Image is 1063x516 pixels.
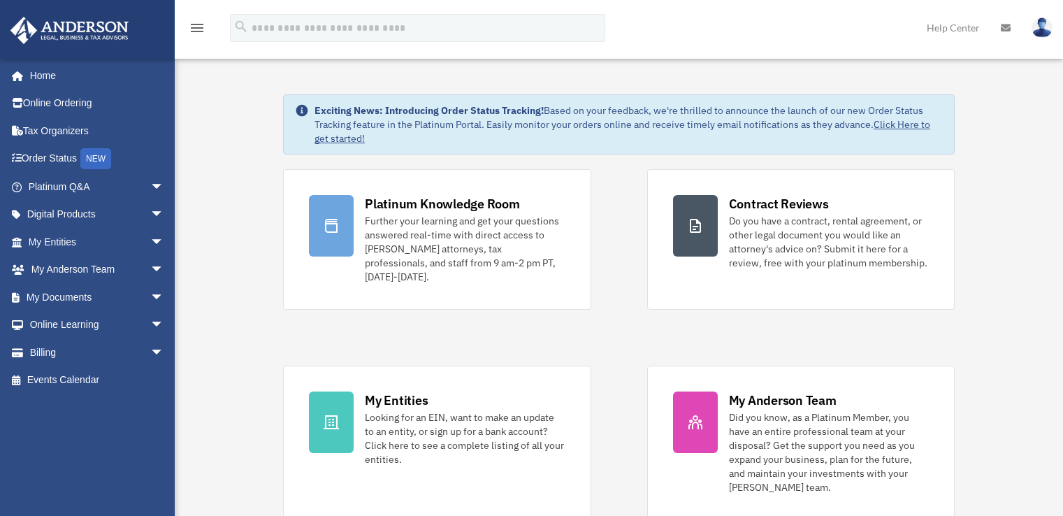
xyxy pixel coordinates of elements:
[189,24,205,36] a: menu
[1032,17,1053,38] img: User Pic
[10,338,185,366] a: Billingarrow_drop_down
[6,17,133,44] img: Anderson Advisors Platinum Portal
[10,201,185,229] a: Digital Productsarrow_drop_down
[647,169,955,310] a: Contract Reviews Do you have a contract, rental agreement, or other legal document you would like...
[365,392,428,409] div: My Entities
[10,366,185,394] a: Events Calendar
[729,195,829,213] div: Contract Reviews
[80,148,111,169] div: NEW
[314,118,930,145] a: Click Here to get started!
[10,283,185,311] a: My Documentsarrow_drop_down
[729,214,929,270] div: Do you have a contract, rental agreement, or other legal document you would like an attorney's ad...
[189,20,205,36] i: menu
[150,201,178,229] span: arrow_drop_down
[10,256,185,284] a: My Anderson Teamarrow_drop_down
[233,19,249,34] i: search
[10,89,185,117] a: Online Ordering
[729,392,837,409] div: My Anderson Team
[150,338,178,367] span: arrow_drop_down
[150,311,178,340] span: arrow_drop_down
[150,228,178,257] span: arrow_drop_down
[365,214,565,284] div: Further your learning and get your questions answered real-time with direct access to [PERSON_NAM...
[365,195,520,213] div: Platinum Knowledge Room
[10,228,185,256] a: My Entitiesarrow_drop_down
[150,256,178,285] span: arrow_drop_down
[10,62,178,89] a: Home
[150,173,178,201] span: arrow_drop_down
[314,103,943,145] div: Based on your feedback, we're thrilled to announce the launch of our new Order Status Tracking fe...
[10,145,185,173] a: Order StatusNEW
[729,410,929,494] div: Did you know, as a Platinum Member, you have an entire professional team at your disposal? Get th...
[283,169,591,310] a: Platinum Knowledge Room Further your learning and get your questions answered real-time with dire...
[10,117,185,145] a: Tax Organizers
[314,104,544,117] strong: Exciting News: Introducing Order Status Tracking!
[150,283,178,312] span: arrow_drop_down
[10,311,185,339] a: Online Learningarrow_drop_down
[365,410,565,466] div: Looking for an EIN, want to make an update to an entity, or sign up for a bank account? Click her...
[10,173,185,201] a: Platinum Q&Aarrow_drop_down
